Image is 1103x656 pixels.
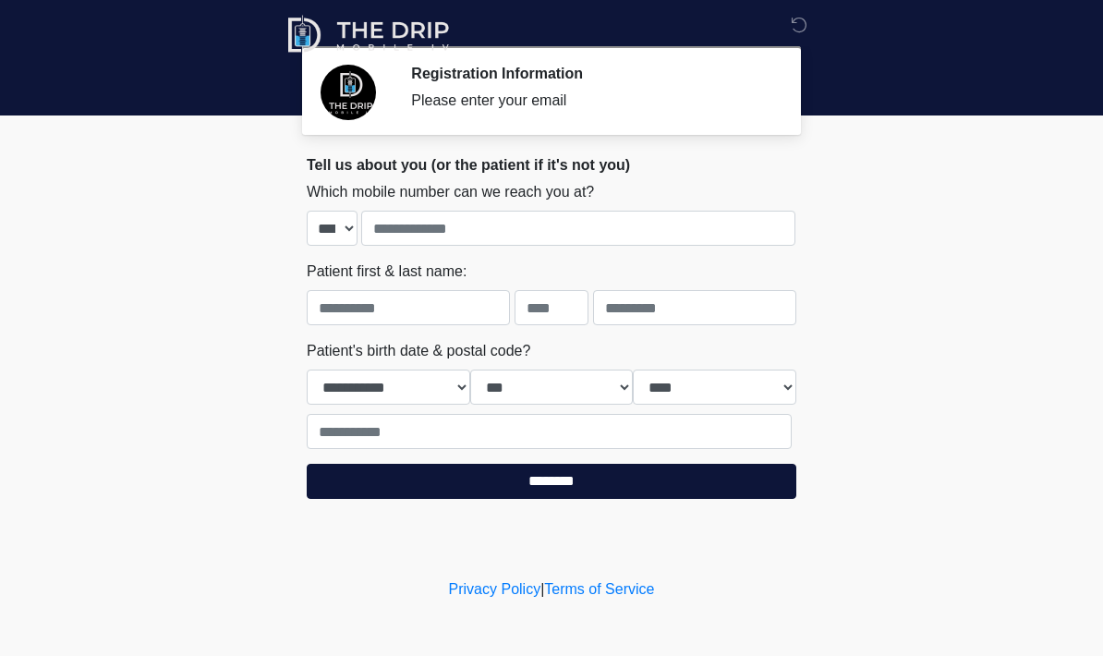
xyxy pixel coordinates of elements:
[449,581,541,597] a: Privacy Policy
[288,14,451,55] img: The Drip Mobile IV Logo
[307,156,796,174] h2: Tell us about you (or the patient if it's not you)
[321,65,376,120] img: Agent Avatar
[307,340,530,362] label: Patient's birth date & postal code?
[411,90,769,112] div: Please enter your email
[307,181,594,203] label: Which mobile number can we reach you at?
[540,581,544,597] a: |
[411,65,769,82] h2: Registration Information
[307,261,467,283] label: Patient first & last name:
[544,581,654,597] a: Terms of Service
